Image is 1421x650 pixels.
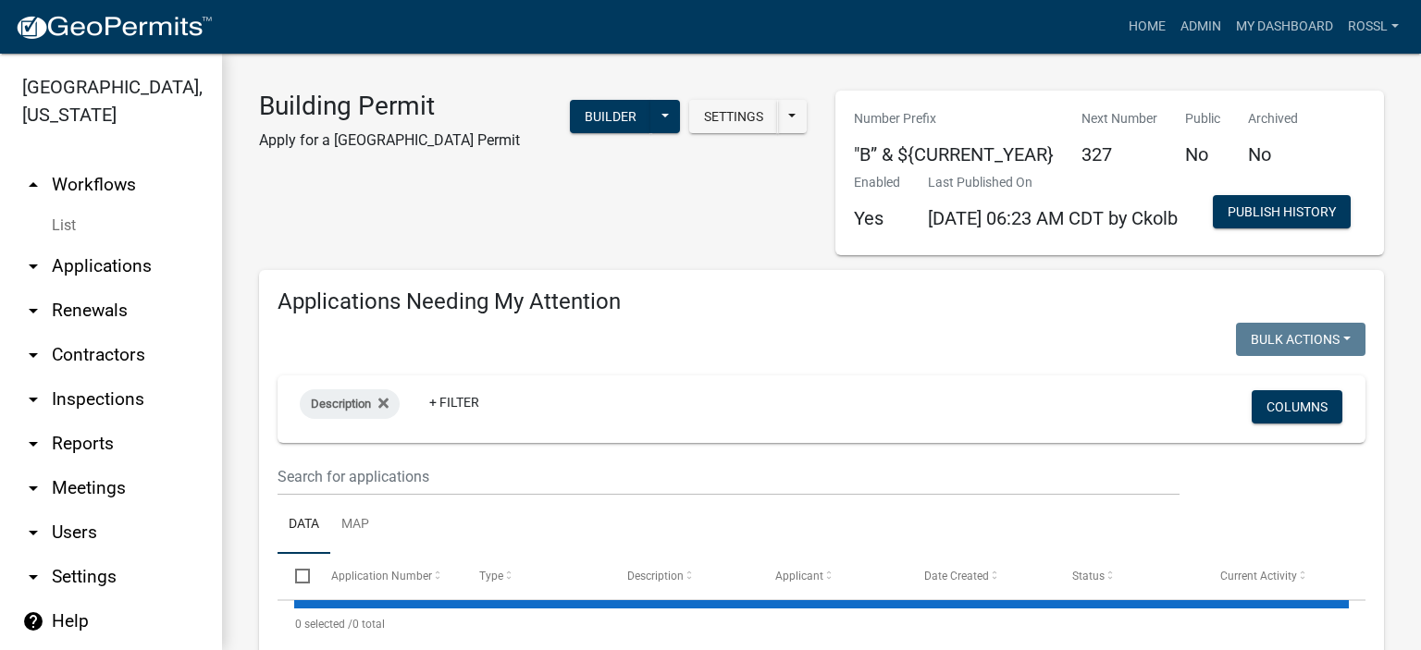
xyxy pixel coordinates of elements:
span: 0 selected / [295,618,352,631]
input: Search for applications [278,458,1180,496]
button: Columns [1252,390,1342,423]
p: Last Published On [928,173,1178,192]
span: Description [627,570,684,583]
h5: No [1248,143,1298,166]
a: Home [1121,9,1173,44]
h4: Applications Needing My Attention [278,288,1365,315]
i: arrow_drop_down [22,388,44,411]
a: My Dashboard [1229,9,1341,44]
span: [DATE] 06:23 AM CDT by Ckolb [928,207,1178,229]
i: arrow_drop_down [22,344,44,366]
h5: "B” & ${CURRENT_YEAR} [854,143,1054,166]
datatable-header-cell: Select [278,554,313,598]
datatable-header-cell: Applicant [758,554,906,598]
h5: No [1185,143,1220,166]
button: Bulk Actions [1236,323,1365,356]
i: arrow_drop_down [22,300,44,322]
i: arrow_drop_down [22,477,44,499]
p: Number Prefix [854,109,1054,129]
span: Date Created [924,570,989,583]
span: Description [311,397,371,411]
span: Type [479,570,503,583]
div: 0 total [278,601,1365,647]
a: Map [330,496,380,555]
datatable-header-cell: Type [462,554,610,598]
h3: Building Permit [259,91,520,122]
datatable-header-cell: Application Number [313,554,461,598]
span: Application Number [331,570,432,583]
button: Settings [689,100,778,133]
i: help [22,610,44,632]
p: Archived [1248,109,1298,129]
a: Data [278,496,330,555]
datatable-header-cell: Status [1055,554,1203,598]
a: + Filter [414,386,494,419]
p: Apply for a [GEOGRAPHIC_DATA] Permit [259,129,520,152]
i: arrow_drop_down [22,433,44,455]
i: arrow_drop_down [22,255,44,277]
a: RossL [1341,9,1406,44]
p: Public [1185,109,1220,129]
wm-modal-confirm: Workflow Publish History [1213,206,1351,221]
h5: 327 [1081,143,1157,166]
span: Applicant [775,570,823,583]
i: arrow_drop_down [22,521,44,544]
h5: Yes [854,207,900,229]
i: arrow_drop_up [22,174,44,196]
p: Next Number [1081,109,1157,129]
p: Enabled [854,173,900,192]
span: Status [1072,570,1105,583]
span: Current Activity [1220,570,1297,583]
button: Publish History [1213,195,1351,228]
button: Builder [570,100,651,133]
a: Admin [1173,9,1229,44]
datatable-header-cell: Current Activity [1203,554,1351,598]
i: arrow_drop_down [22,566,44,588]
datatable-header-cell: Date Created [906,554,1054,598]
datatable-header-cell: Description [610,554,758,598]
